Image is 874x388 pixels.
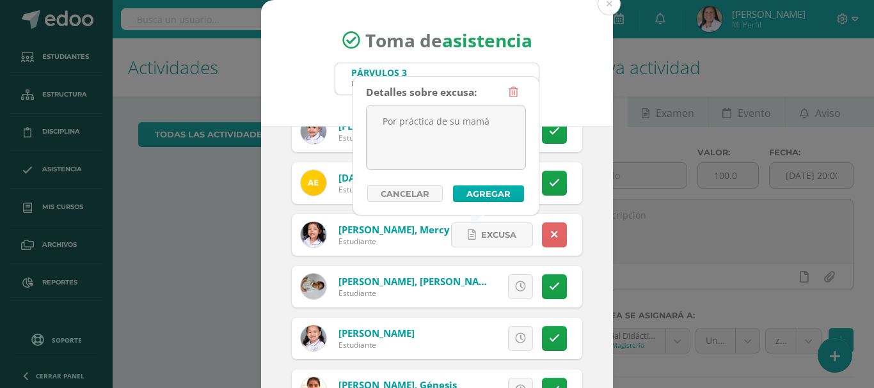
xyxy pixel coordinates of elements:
[442,28,532,52] strong: asistencia
[301,170,326,196] img: f0f5e4885f3234866816a351174bd2e3.png
[338,275,496,288] a: [PERSON_NAME], [PERSON_NAME]
[338,327,415,339] a: [PERSON_NAME]
[365,28,532,52] span: Toma de
[453,185,524,202] button: Agregar
[367,185,443,202] a: Cancelar
[338,339,415,350] div: Estudiante
[301,325,326,351] img: edb73bd0131d099b4b12bd9ccc24e67b.png
[338,171,445,184] a: [DATE][PERSON_NAME]
[481,223,516,247] span: Excusa
[351,66,407,79] div: PÁRVULOS 3
[301,118,326,144] img: fe76d1d57a076a2be9a5ab55f56e3f64.png
[338,288,492,299] div: Estudiante
[451,222,533,247] a: Excusa
[338,132,492,143] div: Estudiante
[351,79,407,88] div: Preprimaria
[338,184,445,195] div: Estudiante
[335,63,539,95] input: Busca un grado o sección aquí...
[301,222,326,247] img: 78020a9fc54a77e5fd7e25b232a6232d.png
[301,274,326,299] img: ea28ad0e60286f7b93f13e9e3c939a3a.png
[338,223,450,236] a: [PERSON_NAME], Mercy
[338,236,450,247] div: Estudiante
[366,80,477,105] div: Detalles sobre excusa:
